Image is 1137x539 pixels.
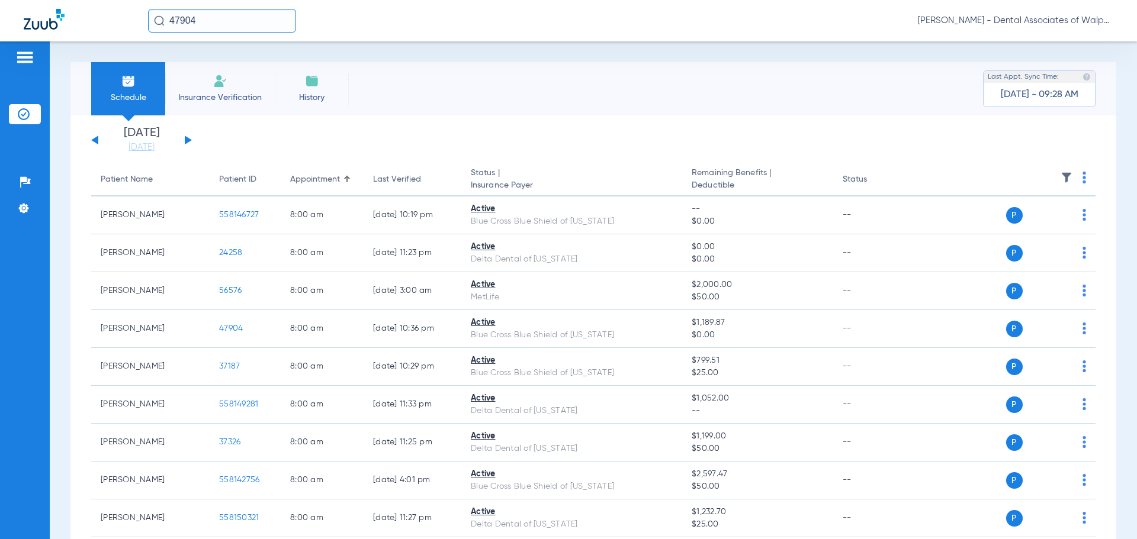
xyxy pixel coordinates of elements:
div: Active [471,468,673,480]
span: P [1006,283,1023,299]
span: $50.00 [692,291,823,304]
span: $50.00 [692,443,823,455]
td: [DATE] 10:19 PM [364,196,461,234]
img: group-dot-blue.svg [1083,474,1086,486]
img: hamburger-icon [15,50,34,64]
td: [PERSON_NAME] [91,386,210,424]
img: group-dot-blue.svg [1083,247,1086,259]
span: P [1006,321,1023,337]
span: $2,597.47 [692,468,823,480]
img: group-dot-blue.svg [1083,209,1086,221]
span: P [1006,434,1023,451]
span: [PERSON_NAME] - Dental Associates of Walpole [918,15,1113,27]
td: -- [833,196,913,234]
span: P [1006,472,1023,489]
span: 56576 [219,286,242,295]
span: $1,052.00 [692,392,823,405]
th: Status [833,163,913,196]
td: 8:00 AM [281,424,364,461]
div: Active [471,430,673,443]
span: 558149281 [219,400,258,408]
td: 8:00 AM [281,310,364,348]
td: [PERSON_NAME] [91,272,210,310]
td: [PERSON_NAME] [91,196,210,234]
td: 8:00 AM [281,234,364,272]
div: Active [471,203,673,215]
img: Manual Insurance Verification [213,74,227,88]
div: Blue Cross Blue Shield of [US_STATE] [471,367,673,379]
span: -- [692,405,823,417]
img: last sync help info [1083,73,1091,81]
div: Patient ID [219,173,271,186]
td: [PERSON_NAME] [91,461,210,499]
td: 8:00 AM [281,196,364,234]
div: Blue Cross Blue Shield of [US_STATE] [471,215,673,228]
span: $1,199.00 [692,430,823,443]
span: 47904 [219,324,243,333]
span: $2,000.00 [692,279,823,291]
img: group-dot-blue.svg [1083,172,1086,183]
div: Appointment [290,173,354,186]
div: Active [471,317,673,329]
div: Active [471,392,673,405]
span: [DATE] - 09:28 AM [1001,89,1078,101]
td: 8:00 AM [281,461,364,499]
span: Schedule [100,92,156,104]
span: $0.00 [692,215,823,228]
td: 8:00 AM [281,499,364,537]
div: Active [471,354,673,367]
div: Patient Name [101,173,153,186]
span: Last Appt. Sync Time: [988,71,1059,83]
div: Appointment [290,173,340,186]
td: -- [833,234,913,272]
img: Search Icon [154,15,165,26]
td: [DATE] 11:23 PM [364,234,461,272]
span: $0.00 [692,253,823,266]
span: Insurance Payer [471,179,673,192]
div: Active [471,241,673,253]
div: Active [471,279,673,291]
span: $1,189.87 [692,317,823,329]
td: [DATE] 10:36 PM [364,310,461,348]
td: [DATE] 11:25 PM [364,424,461,461]
td: [PERSON_NAME] [91,499,210,537]
span: $0.00 [692,241,823,253]
th: Status | [461,163,682,196]
td: -- [833,424,913,461]
span: P [1006,510,1023,527]
span: P [1006,245,1023,262]
input: Search for patients [148,9,296,33]
span: P [1006,207,1023,224]
div: Blue Cross Blue Shield of [US_STATE] [471,329,673,341]
span: Deductible [692,179,823,192]
li: [DATE] [106,127,177,153]
th: Remaining Benefits | [682,163,833,196]
td: 8:00 AM [281,348,364,386]
td: -- [833,272,913,310]
td: -- [833,310,913,348]
span: 558146727 [219,211,259,219]
div: Last Verified [373,173,452,186]
div: Delta Dental of [US_STATE] [471,405,673,417]
td: -- [833,499,913,537]
td: [DATE] 3:00 AM [364,272,461,310]
span: 24258 [219,248,242,257]
span: 37187 [219,362,240,370]
img: Schedule [121,74,136,88]
img: group-dot-blue.svg [1083,398,1086,410]
img: group-dot-blue.svg [1083,285,1086,296]
div: Patient ID [219,173,256,186]
img: group-dot-blue.svg [1083,436,1086,448]
div: Last Verified [373,173,421,186]
span: History [284,92,340,104]
img: Zuub Logo [24,9,65,30]
span: -- [692,203,823,215]
td: [DATE] 10:29 PM [364,348,461,386]
span: $50.00 [692,480,823,493]
iframe: Chat Widget [1078,482,1137,539]
td: [PERSON_NAME] [91,234,210,272]
a: [DATE] [106,141,177,153]
td: [PERSON_NAME] [91,424,210,461]
div: Delta Dental of [US_STATE] [471,443,673,455]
